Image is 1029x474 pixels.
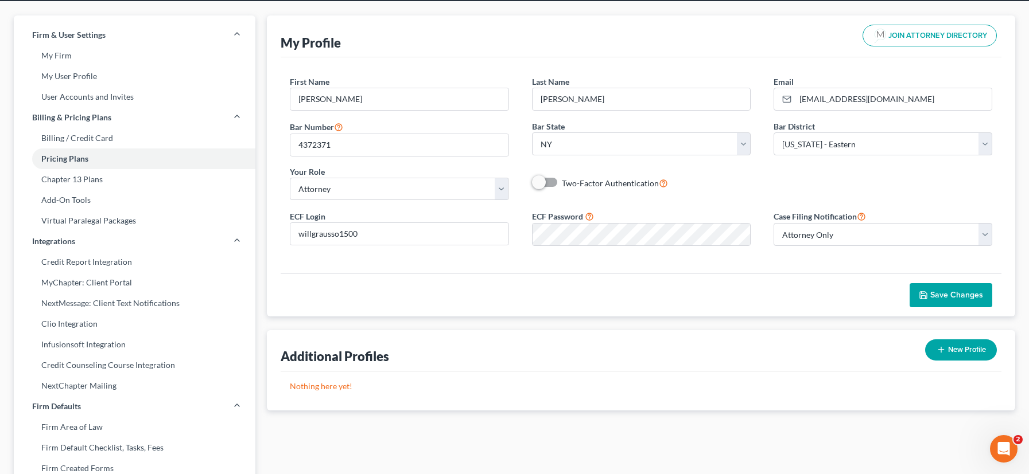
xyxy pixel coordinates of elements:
[290,120,343,134] label: Bar Number
[290,223,508,245] input: Enter ecf login...
[290,88,508,110] input: Enter first name...
[14,210,255,231] a: Virtual Paralegal Packages
[14,87,255,107] a: User Accounts and Invites
[14,190,255,210] a: Add-On Tools
[14,231,255,252] a: Integrations
[290,210,325,222] label: ECF Login
[533,88,750,110] input: Enter last name...
[281,348,389,365] div: Additional Profiles
[281,34,341,51] div: My Profile
[290,134,508,156] input: #
[14,66,255,87] a: My User Profile
[930,290,983,300] span: Save Changes
[990,435,1018,463] iframe: Intercom live chat
[290,77,329,87] span: First Name
[14,396,255,417] a: Firm Defaults
[14,128,255,148] a: Billing / Credit Card
[14,314,255,334] a: Clio Integration
[774,120,815,132] label: Bar District
[290,381,992,392] p: Nothing here yet!
[14,252,255,272] a: Credit Report Integration
[32,401,81,412] span: Firm Defaults
[562,178,659,188] span: Two-Factor Authentication
[1014,435,1023,444] span: 2
[795,88,992,110] input: Enter email...
[774,77,794,87] span: Email
[774,209,866,223] label: Case Filing Notification
[14,107,255,128] a: Billing & Pricing Plans
[14,25,255,45] a: Firm & User Settings
[532,120,565,132] label: Bar State
[32,112,111,123] span: Billing & Pricing Plans
[14,417,255,437] a: Firm Area of Law
[14,169,255,190] a: Chapter 13 Plans
[14,355,255,375] a: Credit Counseling Course Integration
[14,272,255,293] a: MyChapter: Client Portal
[863,25,997,46] button: JOIN ATTORNEY DIRECTORY
[888,32,987,40] span: JOIN ATTORNEY DIRECTORY
[14,437,255,458] a: Firm Default Checklist, Tasks, Fees
[14,375,255,396] a: NextChapter Mailing
[14,293,255,314] a: NextMessage: Client Text Notifications
[925,339,997,361] button: New Profile
[872,28,888,44] img: modern-attorney-logo-488310dd42d0e56951fffe13e3ed90e038bc441dd813d23dff0c9337a977f38e.png
[32,29,106,41] span: Firm & User Settings
[910,283,992,307] button: Save Changes
[290,167,325,177] span: Your Role
[32,236,75,247] span: Integrations
[14,45,255,66] a: My Firm
[532,210,583,222] label: ECF Password
[532,77,569,87] span: Last Name
[14,334,255,355] a: Infusionsoft Integration
[14,148,255,169] a: Pricing Plans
